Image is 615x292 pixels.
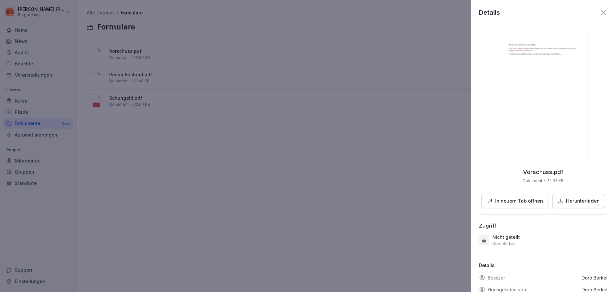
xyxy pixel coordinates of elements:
[523,169,563,175] p: Vorschuss.pdf
[552,194,605,208] button: Herunterladen
[479,8,500,17] p: Details
[566,197,600,205] p: Herunterladen
[479,262,607,269] p: Details
[582,274,607,281] p: Doro Berkel
[481,194,548,208] button: In neuem Tab öffnen
[488,274,505,281] p: Besitzer
[498,33,588,161] img: thumbnail
[492,241,515,246] p: Doro Berkel
[495,197,543,205] p: In neuem Tab öffnen
[523,178,542,184] p: Dokument
[479,222,496,229] div: Zugriff
[492,234,520,240] p: Nicht geteilt
[547,178,563,184] p: 22.92 KB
